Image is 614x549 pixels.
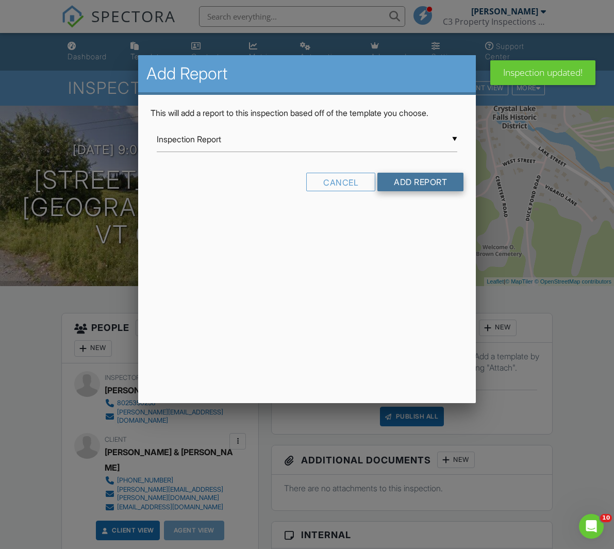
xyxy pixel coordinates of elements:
span: 10 [600,514,612,522]
div: Inspection updated! [490,60,595,85]
div: Cancel [306,173,375,191]
iframe: Intercom live chat [579,514,604,539]
input: Add Report [377,173,463,191]
p: This will add a report to this inspection based off of the template you choose. [151,107,463,119]
h2: Add Report [146,63,468,84]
